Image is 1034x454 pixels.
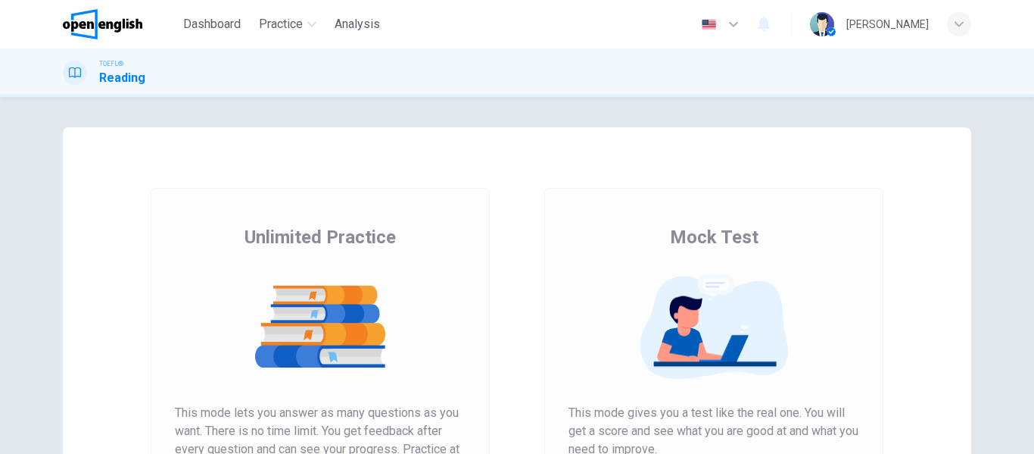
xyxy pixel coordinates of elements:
[63,9,177,39] a: OpenEnglish logo
[99,69,145,87] h1: Reading
[244,225,396,249] span: Unlimited Practice
[699,19,718,30] img: en
[183,15,241,33] span: Dashboard
[810,12,834,36] img: Profile picture
[329,11,386,38] button: Analysis
[259,15,303,33] span: Practice
[63,9,142,39] img: OpenEnglish logo
[335,15,380,33] span: Analysis
[253,11,322,38] button: Practice
[846,15,929,33] div: [PERSON_NAME]
[670,225,758,249] span: Mock Test
[177,11,247,38] button: Dashboard
[99,58,123,69] span: TOEFL®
